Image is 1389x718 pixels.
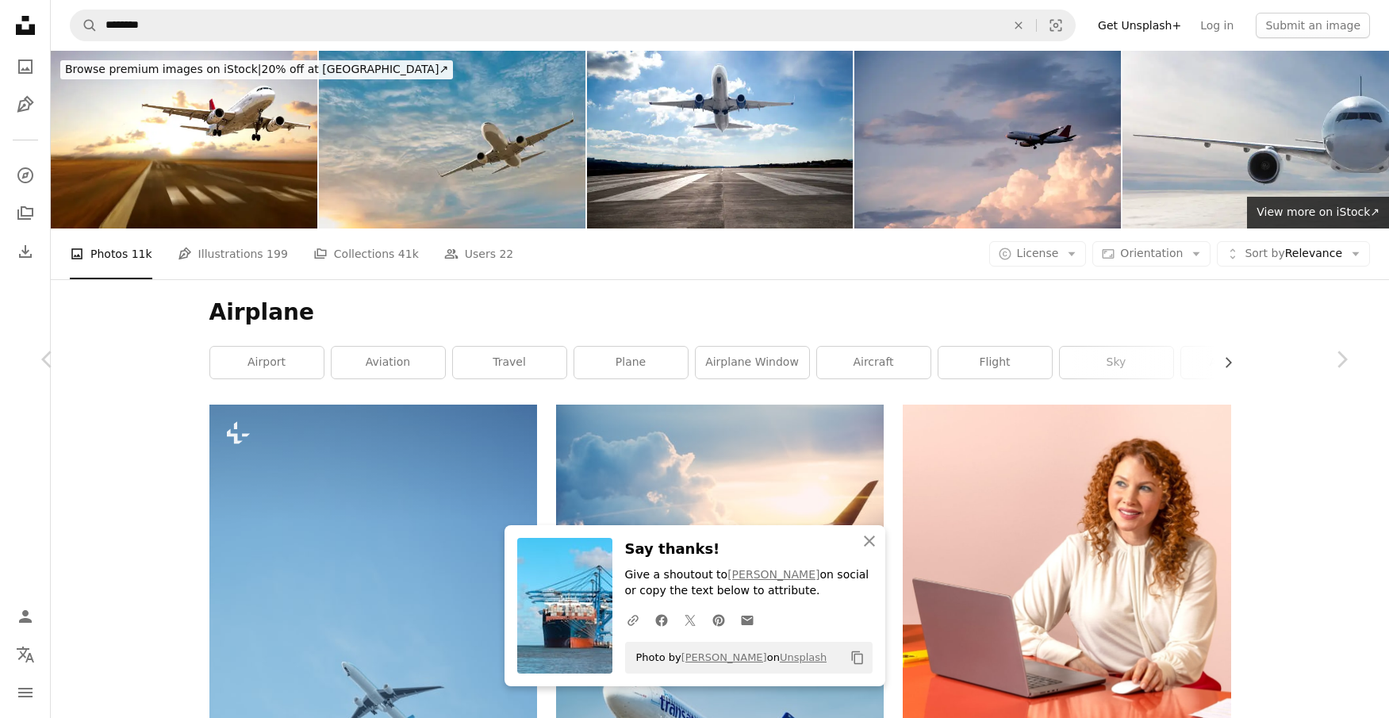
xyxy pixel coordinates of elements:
form: Find visuals sitewide [70,10,1076,41]
a: Share over email [733,604,762,635]
a: aerial photography of airliner [556,506,884,520]
button: Menu [10,677,41,708]
button: Language [10,639,41,670]
button: Visual search [1037,10,1075,40]
a: Collections 41k [313,228,419,279]
button: Copy to clipboard [844,644,871,671]
a: travel [453,347,566,378]
span: 199 [267,245,288,263]
button: License [989,241,1087,267]
button: Orientation [1092,241,1211,267]
a: Unsplash [780,651,827,663]
a: airplane window [696,347,809,378]
img: Passenger airplane taking off at sunset [587,51,854,228]
a: [PERSON_NAME] [681,651,767,663]
span: 20% off at [GEOGRAPHIC_DATA] ↗ [65,63,448,75]
a: Collections [10,198,41,229]
a: airport [210,347,324,378]
a: aviation [332,347,445,378]
img: Passenger airplane landing at sunset [51,51,317,228]
a: View more on iStock↗ [1247,197,1389,228]
span: 22 [499,245,513,263]
a: Get Unsplash+ [1088,13,1191,38]
span: Sort by [1245,247,1284,259]
a: a large airplane flying through a blue sky [209,689,537,703]
a: Illustrations 199 [178,228,288,279]
span: License [1017,247,1059,259]
span: Orientation [1120,247,1183,259]
a: Log in [1191,13,1243,38]
a: flight [938,347,1052,378]
a: Share on Facebook [647,604,676,635]
a: Log in / Sign up [10,601,41,632]
a: Browse premium images on iStock|20% off at [GEOGRAPHIC_DATA]↗ [51,51,462,89]
img: Airplane flying over tropical sea at sunset [319,51,585,228]
img: aerial photography of airliner [556,405,884,622]
a: Photos [10,51,41,83]
span: Relevance [1245,246,1342,262]
a: Illustrations [10,89,41,121]
a: Next [1294,283,1389,436]
p: Give a shoutout to on social or copy the text below to attribute. [625,567,873,599]
button: Sort byRelevance [1217,241,1370,267]
a: Download History [10,236,41,267]
button: Clear [1001,10,1036,40]
a: Share on Twitter [676,604,704,635]
a: [PERSON_NAME] [727,568,819,581]
a: plane [574,347,688,378]
a: Explore [10,159,41,191]
span: View more on iStock ↗ [1257,205,1379,218]
img: Plane in flight [854,51,1121,228]
span: 41k [398,245,419,263]
button: Submit an image [1256,13,1370,38]
button: scroll list to the right [1214,347,1231,378]
a: aeroplane [1181,347,1295,378]
span: Photo by on [628,645,827,670]
span: Browse premium images on iStock | [65,63,261,75]
button: Search Unsplash [71,10,98,40]
a: Share on Pinterest [704,604,733,635]
a: Users 22 [444,228,514,279]
h3: Say thanks! [625,538,873,561]
a: sky [1060,347,1173,378]
img: Front view of the white wide body passenger airplane flies in the air above the clouds [1122,51,1389,228]
a: aircraft [817,347,930,378]
h1: Airplane [209,298,1231,327]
